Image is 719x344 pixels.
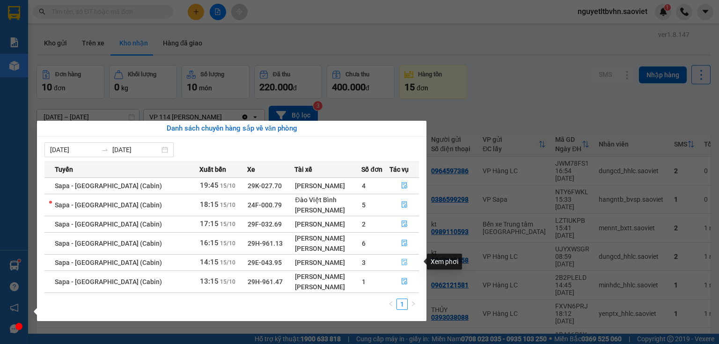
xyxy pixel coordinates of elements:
[49,54,226,113] h2: VP Nhận: VP Hàng LC
[248,182,282,190] span: 29K-027.70
[200,239,219,247] span: 16:15
[295,271,361,282] div: [PERSON_NAME]
[295,257,361,268] div: [PERSON_NAME]
[295,219,361,229] div: [PERSON_NAME]
[397,299,407,309] a: 1
[362,278,366,285] span: 1
[125,7,226,23] b: [DOMAIN_NAME]
[200,200,219,209] span: 18:15
[199,164,226,175] span: Xuất bến
[112,145,160,155] input: Đến ngày
[362,220,366,228] span: 2
[389,164,409,175] span: Tác vụ
[55,164,73,175] span: Tuyến
[295,205,361,215] div: [PERSON_NAME]
[411,301,416,307] span: right
[55,182,162,190] span: Sapa - [GEOGRAPHIC_DATA] (Cabin)
[248,278,283,285] span: 29H-961.47
[220,183,235,189] span: 15/10
[388,301,394,307] span: left
[408,299,419,310] button: right
[57,22,114,37] b: Sao Việt
[390,178,418,193] button: file-done
[401,201,408,209] span: file-done
[390,236,418,251] button: file-done
[220,259,235,266] span: 15/10
[362,201,366,209] span: 5
[390,274,418,289] button: file-done
[50,145,97,155] input: Từ ngày
[401,182,408,190] span: file-done
[220,278,235,285] span: 15/10
[401,259,408,266] span: file-done
[427,254,462,270] div: Xem phơi
[101,146,109,154] span: to
[55,201,162,209] span: Sapa - [GEOGRAPHIC_DATA] (Cabin)
[396,299,408,310] li: 1
[101,146,109,154] span: swap-right
[362,259,366,266] span: 3
[295,181,361,191] div: [PERSON_NAME]
[390,255,418,270] button: file-done
[401,220,408,228] span: file-done
[5,54,75,70] h2: L8298QMB
[401,278,408,285] span: file-done
[295,282,361,292] div: [PERSON_NAME]
[55,240,162,247] span: Sapa - [GEOGRAPHIC_DATA] (Cabin)
[294,164,312,175] span: Tài xế
[390,198,418,212] button: file-done
[361,164,382,175] span: Số đơn
[385,299,396,310] li: Previous Page
[295,195,361,205] div: Đào Việt Bình
[220,202,235,208] span: 15/10
[220,221,235,227] span: 15/10
[200,220,219,228] span: 17:15
[55,278,162,285] span: Sapa - [GEOGRAPHIC_DATA] (Cabin)
[55,259,162,266] span: Sapa - [GEOGRAPHIC_DATA] (Cabin)
[385,299,396,310] button: left
[200,258,219,266] span: 14:15
[248,240,283,247] span: 29H-961.13
[295,243,361,254] div: [PERSON_NAME]
[248,220,282,228] span: 29F-032.69
[55,220,162,228] span: Sapa - [GEOGRAPHIC_DATA] (Cabin)
[362,182,366,190] span: 4
[408,299,419,310] li: Next Page
[200,181,219,190] span: 19:45
[200,277,219,285] span: 13:15
[44,123,419,134] div: Danh sách chuyến hàng sắp về văn phòng
[247,164,255,175] span: Xe
[362,240,366,247] span: 6
[295,233,361,243] div: [PERSON_NAME]
[390,217,418,232] button: file-done
[5,7,52,54] img: logo.jpg
[401,240,408,247] span: file-done
[248,201,282,209] span: 24F-000.79
[248,259,282,266] span: 29E-043.95
[220,240,235,247] span: 15/10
